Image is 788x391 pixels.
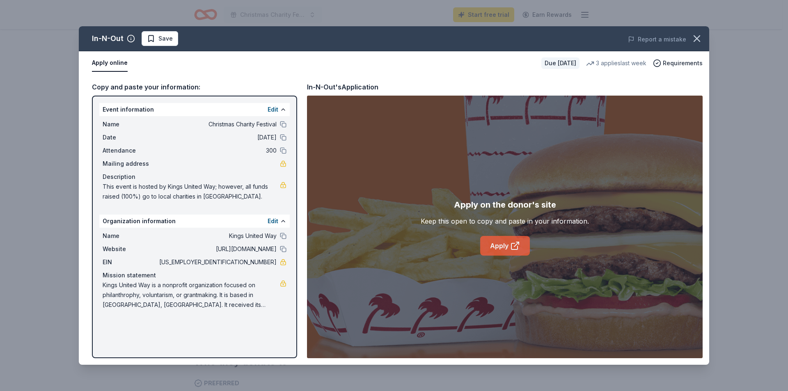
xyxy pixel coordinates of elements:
span: Attendance [103,146,158,155]
div: 3 applies last week [586,58,646,68]
div: Mission statement [103,270,286,280]
span: Name [103,119,158,129]
div: Apply on the donor's site [454,198,556,211]
span: [DATE] [158,133,277,142]
span: Mailing address [103,159,158,169]
span: Save [158,34,173,43]
a: Apply [480,236,530,256]
div: Keep this open to copy and paste in your information. [421,216,589,226]
button: Apply online [92,55,128,72]
span: Kings United Way is a nonprofit organization focused on philanthrophy, voluntarism, or grantmakin... [103,280,280,310]
button: Save [142,31,178,46]
button: Edit [268,216,278,226]
span: Christmas Charity Festival [158,119,277,129]
div: Description [103,172,286,182]
span: Date [103,133,158,142]
span: 300 [158,146,277,155]
div: In-N-Out [92,32,124,45]
span: Requirements [663,58,703,68]
span: EIN [103,257,158,267]
button: Requirements [653,58,703,68]
div: Event information [99,103,290,116]
span: Name [103,231,158,241]
span: This event is hosted by Kings United Way; however, all funds raised (100%) go to local charities ... [103,182,280,201]
span: Kings United Way [158,231,277,241]
div: Due [DATE] [541,57,580,69]
div: Organization information [99,215,290,228]
span: [US_EMPLOYER_IDENTIFICATION_NUMBER] [158,257,277,267]
button: Report a mistake [628,34,686,44]
span: Website [103,244,158,254]
button: Edit [268,105,278,114]
div: Copy and paste your information: [92,82,297,92]
span: [URL][DOMAIN_NAME] [158,244,277,254]
div: In-N-Out's Application [307,82,378,92]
